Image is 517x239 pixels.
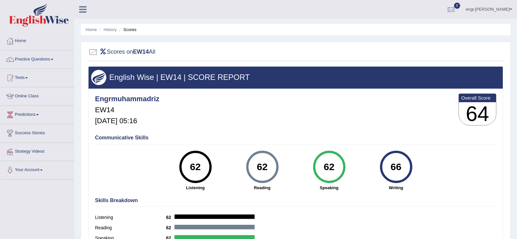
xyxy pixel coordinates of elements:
h3: English Wise | EW14 | SCORE REPORT [91,73,500,81]
strong: Speaking [299,185,359,191]
b: EW14 [133,49,149,55]
a: Home [0,32,74,48]
h4: Communicative Skills [95,135,496,141]
img: wings.png [91,70,106,85]
li: Scores [118,27,137,33]
strong: Listening [165,185,226,191]
label: Reading [95,224,166,231]
h4: Skills Breakdown [95,198,496,203]
a: Success Stories [0,124,74,140]
a: Strategy Videos [0,143,74,159]
strong: Writing [366,185,426,191]
h5: EW14 [95,106,159,114]
strong: Reading [232,185,292,191]
h3: 64 [459,102,496,125]
div: 66 [384,153,408,180]
b: 62 [166,215,174,220]
a: Home [86,27,97,32]
label: Listening [95,214,166,221]
h2: Scores on All [88,47,155,57]
h4: Engrmuhammadriz [95,95,159,103]
a: Online Class [0,87,74,103]
div: 62 [250,153,274,180]
div: 62 [184,153,207,180]
h5: [DATE] 05:16 [95,117,159,125]
a: Tests [0,69,74,85]
a: Your Account [0,161,74,177]
a: Practice Questions [0,50,74,67]
b: 62 [166,225,174,230]
div: 62 [317,153,341,180]
b: Overall Score [461,95,494,101]
span: 8 [454,3,460,9]
a: Predictions [0,106,74,122]
a: History [104,27,117,32]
